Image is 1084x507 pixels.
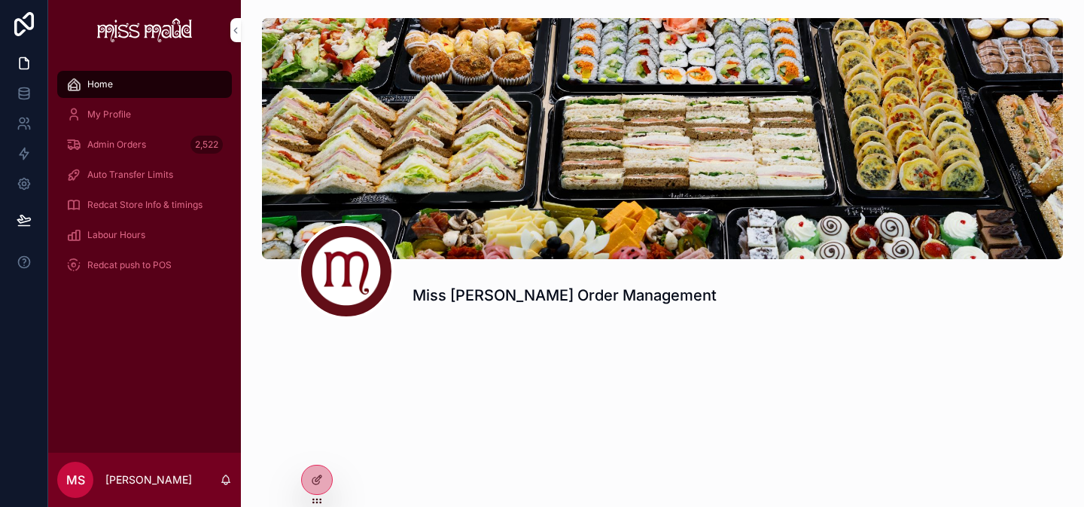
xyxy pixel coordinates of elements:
a: Redcat Store Info & timings [57,191,232,218]
a: Home [57,71,232,98]
span: Admin Orders [87,139,146,151]
span: Auto Transfer Limits [87,169,173,181]
span: Home [87,78,113,90]
a: Redcat push to POS [57,252,232,279]
span: My Profile [87,108,131,121]
a: Admin Orders2,522 [57,131,232,158]
div: scrollable content [48,60,241,298]
div: 2,522 [190,136,223,154]
span: MS [66,471,85,489]
a: Labour Hours [57,221,232,249]
span: Redcat push to POS [87,259,172,271]
a: Auto Transfer Limits [57,161,232,188]
img: App logo [97,18,193,42]
p: [PERSON_NAME] [105,472,192,487]
a: My Profile [57,101,232,128]
h1: Miss [PERSON_NAME] Order Management [413,285,717,306]
span: Redcat Store Info & timings [87,199,202,211]
span: Labour Hours [87,229,145,241]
